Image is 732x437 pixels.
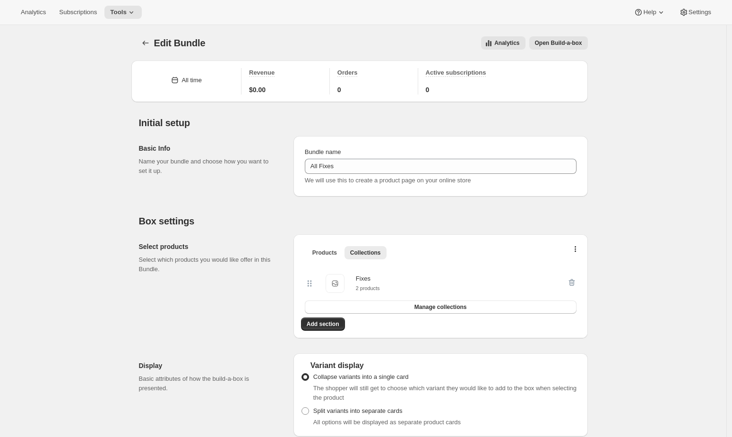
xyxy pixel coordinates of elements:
[53,6,103,19] button: Subscriptions
[313,407,403,414] span: Split variants into separate cards
[110,9,127,16] span: Tools
[494,39,519,47] span: Analytics
[139,361,278,370] h2: Display
[337,69,358,76] span: Orders
[535,39,582,47] span: Open Build-a-box
[628,6,671,19] button: Help
[350,249,381,257] span: Collections
[414,303,467,311] span: Manage collections
[181,76,202,85] div: All time
[313,419,461,426] span: All options will be displayed as separate product cards
[139,374,278,393] p: Basic attributes of how the build-a-box is presented.
[312,249,337,257] span: Products
[139,117,588,129] h2: Initial setup
[139,157,278,176] p: Name your bundle and choose how you want to set it up.
[673,6,717,19] button: Settings
[139,215,588,227] h2: Box settings
[21,9,46,16] span: Analytics
[139,144,278,153] h2: Basic Info
[305,300,577,314] button: Manage collections
[305,148,341,155] span: Bundle name
[643,9,656,16] span: Help
[305,159,577,174] input: ie. Smoothie box
[313,373,409,380] span: Collapse variants into a single card
[313,385,577,401] span: The shopper will still get to choose which variant they would like to add to the box when selecti...
[154,38,206,48] span: Edit Bundle
[104,6,142,19] button: Tools
[356,274,380,283] div: Fixes
[15,6,52,19] button: Analytics
[139,255,278,274] p: Select which products you would like offer in this Bundle.
[249,69,275,76] span: Revenue
[139,36,152,50] button: Bundles
[59,9,97,16] span: Subscriptions
[139,242,278,251] h2: Select products
[689,9,711,16] span: Settings
[356,285,380,291] small: 2 products
[426,85,430,94] span: 0
[305,177,471,184] span: We will use this to create a product page on your online store
[307,320,339,328] span: Add section
[337,85,341,94] span: 0
[529,36,588,50] button: View links to open the build-a-box on the online store
[481,36,525,50] button: View all analytics related to this specific bundles, within certain timeframes
[301,317,345,331] button: Add section
[301,361,580,370] div: Variant display
[426,69,486,76] span: Active subscriptions
[249,85,266,94] span: $0.00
